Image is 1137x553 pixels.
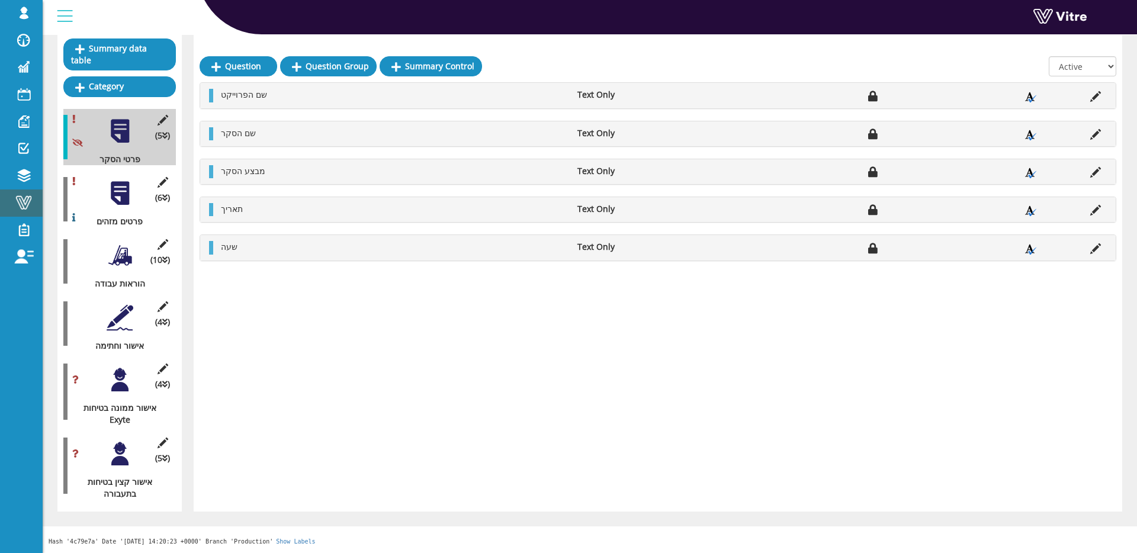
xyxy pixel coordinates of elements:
[63,402,167,426] div: אישור ממונה בטיחות Exyte
[155,316,170,328] span: (4 )
[63,476,167,500] div: אישור קצין בטיחות בתעבורה
[155,130,170,142] span: (5 )
[571,127,705,139] li: Text Only
[63,153,167,165] div: פרטי הסקר
[49,538,273,545] span: Hash '4c79e7a' Date '[DATE] 14:20:23 +0000' Branch 'Production'
[221,241,237,252] span: שעה
[155,192,170,204] span: (6 )
[571,165,705,177] li: Text Only
[155,378,170,390] span: (4 )
[280,56,377,76] a: Question Group
[63,278,167,290] div: הוראות עבודה
[221,203,243,214] span: תאריך
[571,89,705,101] li: Text Only
[571,241,705,253] li: Text Only
[571,203,705,215] li: Text Only
[200,56,277,76] a: Question
[63,76,176,97] a: Category
[221,89,267,100] span: שם הפרוייקט
[63,340,167,352] div: אישור וחתימה
[380,56,482,76] a: Summary Control
[155,452,170,464] span: (5 )
[276,538,315,545] a: Show Labels
[63,38,176,70] a: Summary data table
[221,165,265,176] span: מבצע הסקר
[221,127,256,139] span: שם הסקר
[150,254,170,266] span: (10 )
[63,216,167,227] div: פרטים מזהים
